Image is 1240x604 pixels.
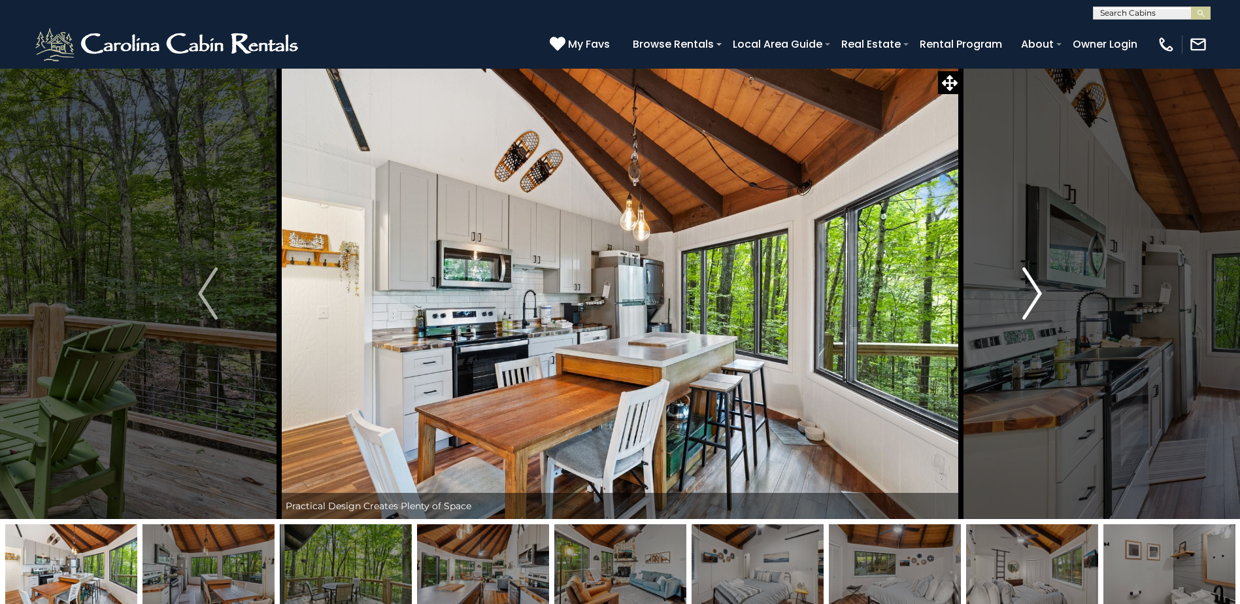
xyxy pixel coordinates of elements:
[626,33,720,56] a: Browse Rentals
[137,68,279,519] button: Previous
[835,33,907,56] a: Real Estate
[1014,33,1060,56] a: About
[1157,35,1175,54] img: phone-regular-white.png
[198,267,218,320] img: arrow
[1189,35,1207,54] img: mail-regular-white.png
[913,33,1009,56] a: Rental Program
[726,33,829,56] a: Local Area Guide
[568,36,610,52] span: My Favs
[1066,33,1144,56] a: Owner Login
[550,36,613,53] a: My Favs
[961,68,1103,519] button: Next
[279,493,961,519] div: Practical Design Creates Plenty of Space
[33,25,304,64] img: White-1-2.png
[1022,267,1042,320] img: arrow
